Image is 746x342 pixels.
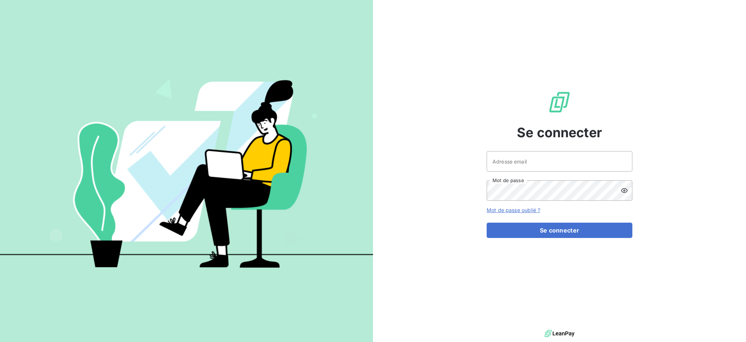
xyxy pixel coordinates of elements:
span: Se connecter [517,123,602,142]
button: Se connecter [487,223,632,238]
a: Mot de passe oublié ? [487,207,540,213]
input: placeholder [487,151,632,172]
img: Logo LeanPay [548,91,571,114]
img: logo [545,328,574,339]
